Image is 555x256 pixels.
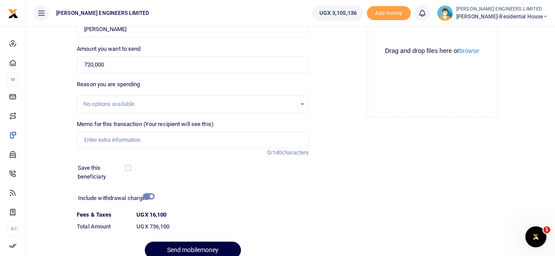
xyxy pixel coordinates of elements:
[282,149,309,156] span: characters
[437,5,548,21] a: profile-user [PERSON_NAME] ENGINEERS LIMITED [PERSON_NAME]-Residential House
[8,8,18,19] img: logo-small
[7,221,19,236] li: Ac
[525,226,546,247] iframe: Intercom live chat
[77,56,309,73] input: UGX
[367,6,411,21] li: Toup your wallet
[459,48,479,54] button: browse
[77,132,309,148] input: Enter extra information
[8,10,18,16] a: logo-small logo-large logo-large
[77,21,309,38] input: Loading name...
[73,210,133,219] dt: Fees & Taxes
[309,5,366,21] li: Wallet ballance
[456,6,548,13] small: [PERSON_NAME] ENGINEERS LIMITED
[78,195,150,202] h6: Include withdrawal charges
[370,47,494,55] div: Drag and drop files here or
[77,223,129,230] h6: Total Amount
[267,149,282,156] span: 0/140
[367,6,411,21] span: Add money
[437,5,453,21] img: profile-user
[456,13,548,21] span: [PERSON_NAME]-Residential House
[136,223,309,230] h6: UGX 736,100
[83,100,296,109] div: No options available.
[53,9,153,17] span: [PERSON_NAME] ENGINEERS LIMITED
[78,164,127,181] label: Save this beneficiary
[543,226,550,233] span: 1
[319,9,356,18] span: UGX 3,105,136
[77,120,214,129] label: Memo for this transaction (Your recipient will see this)
[312,5,363,21] a: UGX 3,105,136
[367,9,411,16] a: Add money
[136,210,166,219] label: UGX 16,100
[77,45,140,53] label: Amount you want to send
[77,80,140,89] label: Reason you are spending
[7,72,19,87] li: M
